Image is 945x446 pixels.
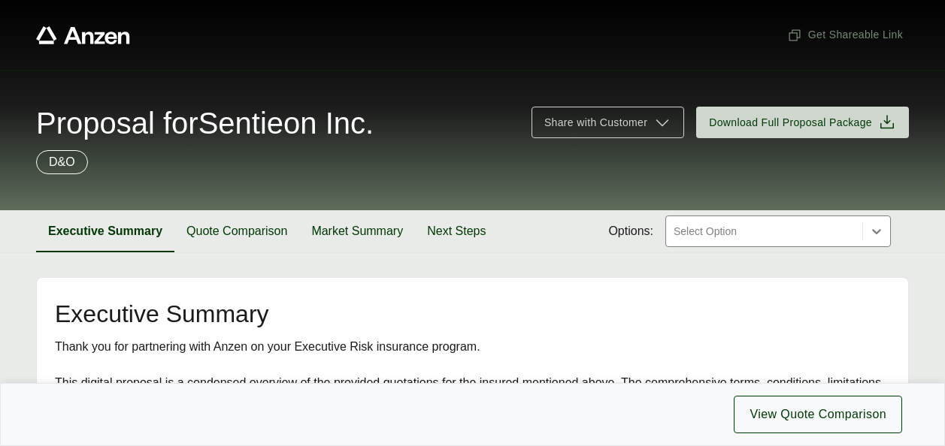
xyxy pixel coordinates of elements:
[532,107,684,138] button: Share with Customer
[36,210,174,252] button: Executive Summary
[49,153,75,171] p: D&O
[787,27,903,43] span: Get Shareable Link
[750,405,886,423] span: View Quote Comparison
[174,210,299,252] button: Quote Comparison
[55,302,890,326] h2: Executive Summary
[709,115,872,131] span: Download Full Proposal Package
[608,222,653,240] span: Options:
[36,26,130,44] a: Anzen website
[415,210,498,252] button: Next Steps
[734,396,902,433] button: View Quote Comparison
[55,338,890,428] div: Thank you for partnering with Anzen on your Executive Risk insurance program. This digital propos...
[299,210,415,252] button: Market Summary
[781,21,909,49] button: Get Shareable Link
[36,108,374,138] span: Proposal for Sentieon Inc.
[696,107,909,138] button: Download Full Proposal Package
[544,115,647,131] span: Share with Customer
